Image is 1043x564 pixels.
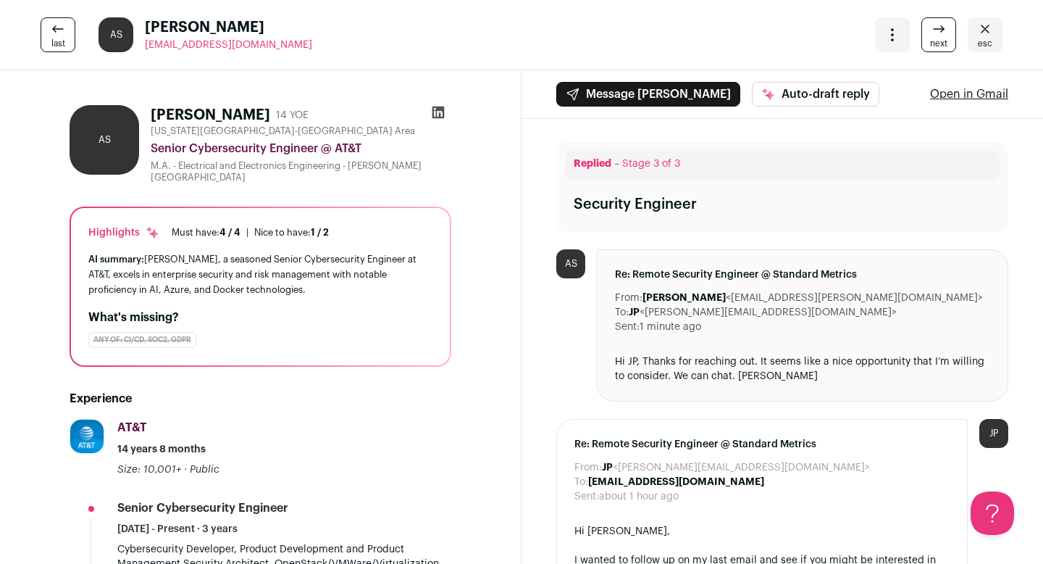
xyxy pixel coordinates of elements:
[88,252,432,297] div: [PERSON_NAME], a seasoned Senior Cybersecurity Engineer at AT&T, excels in enterprise security an...
[574,475,588,489] dt: To:
[70,105,139,175] div: AS
[629,307,640,318] b: JP
[574,194,697,215] div: Security Engineer
[41,17,75,52] a: last
[615,320,640,334] dt: Sent:
[145,38,312,52] a: [EMAIL_ADDRESS][DOMAIN_NAME]
[574,524,950,539] div: Hi [PERSON_NAME],
[51,38,65,49] span: last
[875,17,910,52] button: Open dropdown
[117,522,238,536] span: [DATE] - Present · 3 years
[145,17,312,38] span: [PERSON_NAME]
[117,465,181,475] span: Size: 10,001+
[615,305,629,320] dt: To:
[574,159,611,169] span: Replied
[979,419,1008,448] div: JP
[602,463,613,473] b: JP
[642,291,983,305] dd: <[EMAIL_ADDRESS][PERSON_NAME][DOMAIN_NAME]>
[88,309,432,326] h2: What's missing?
[614,159,619,169] span: –
[88,225,160,240] div: Highlights
[70,390,451,407] h2: Experience
[151,160,451,183] div: M.A. - Electrical and Electronics Engineering - [PERSON_NAME][GEOGRAPHIC_DATA]
[184,463,187,477] span: ·
[642,293,726,303] b: [PERSON_NAME]
[574,489,599,504] dt: Sent:
[151,105,270,125] h1: [PERSON_NAME]
[88,332,196,348] div: Any of: CI/CD, SOC2, GDPR
[556,249,585,278] div: AS
[254,227,329,239] div: Nice to have:
[752,82,879,107] button: Auto-draft reply
[172,227,329,239] ul: |
[99,17,133,52] div: AS
[219,228,240,237] span: 4 / 4
[640,320,701,334] dd: 1 minute ago
[574,460,602,475] dt: From:
[615,268,990,282] span: Re: Remote Security Engineer @ Standard Metrics
[117,422,147,434] span: AT&T
[190,465,219,475] span: Public
[145,40,312,50] span: [EMAIL_ADDRESS][DOMAIN_NAME]
[921,17,956,52] a: next
[311,228,329,237] span: 1 / 2
[151,140,451,157] div: Senior Cybersecurity Engineer @ AT&T
[556,82,740,107] button: Message [PERSON_NAME]
[978,38,992,49] span: esc
[70,420,104,453] img: f891c2dfd8eead49e17d06652d3ce0f6fd6ac0f1d0c60590a10552ecb2fb5466.jpg
[276,108,309,123] div: 14 YOE
[88,254,144,264] span: AI summary:
[622,159,680,169] span: Stage 3 of 3
[588,477,764,487] b: [EMAIL_ADDRESS][DOMAIN_NAME]
[117,442,206,457] span: 14 years 8 months
[574,437,950,452] span: Re: Remote Security Engineer @ Standard Metrics
[629,305,897,320] dd: <[PERSON_NAME][EMAIL_ADDRESS][DOMAIN_NAME]>
[602,460,870,475] dd: <[PERSON_NAME][EMAIL_ADDRESS][DOMAIN_NAME]>
[968,17,1002,52] a: Close
[151,125,415,137] span: [US_STATE][GEOGRAPHIC_DATA]-[GEOGRAPHIC_DATA] Area
[930,38,947,49] span: next
[117,500,288,516] div: Senior Cybersecurity Engineer
[971,492,1014,535] iframe: Help Scout Beacon - Open
[615,354,990,383] div: Hi JP, Thanks for reaching out. It seems like a nice opportunity that I’m willing to consider. We...
[599,489,679,504] dd: about 1 hour ago
[930,86,1008,103] a: Open in Gmail
[172,227,240,239] div: Must have:
[615,291,642,305] dt: From:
